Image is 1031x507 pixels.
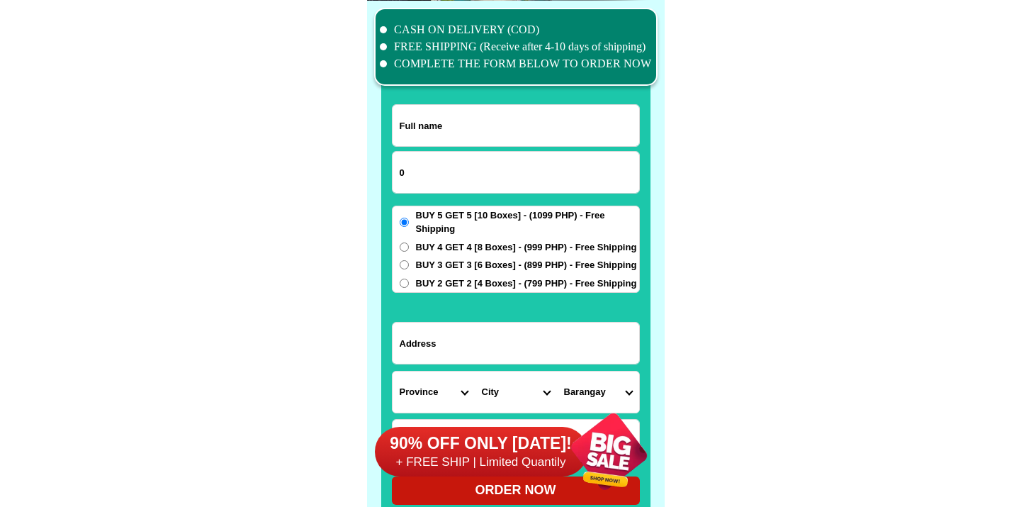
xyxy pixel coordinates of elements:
h6: 90% OFF ONLY [DATE]! [375,433,587,455]
input: BUY 3 GET 3 [6 Boxes] - (899 PHP) - Free Shipping [400,260,409,269]
input: BUY 2 GET 2 [4 Boxes] - (799 PHP) - Free Shipping [400,279,409,288]
span: BUY 3 GET 3 [6 Boxes] - (899 PHP) - Free Shipping [416,258,637,272]
span: BUY 4 GET 4 [8 Boxes] - (999 PHP) - Free Shipping [416,240,637,255]
input: BUY 5 GET 5 [10 Boxes] - (1099 PHP) - Free Shipping [400,218,409,227]
input: BUY 4 GET 4 [8 Boxes] - (999 PHP) - Free Shipping [400,243,409,252]
li: COMPLETE THE FORM BELOW TO ORDER NOW [380,55,652,72]
span: BUY 5 GET 5 [10 Boxes] - (1099 PHP) - Free Shipping [416,208,639,236]
select: Select province [393,372,475,413]
select: Select commune [557,372,639,413]
select: Select district [475,372,557,413]
span: BUY 2 GET 2 [4 Boxes] - (799 PHP) - Free Shipping [416,277,637,291]
input: Input full_name [393,105,639,146]
input: Input address [393,323,639,364]
li: FREE SHIPPING (Receive after 4-10 days of shipping) [380,38,652,55]
input: Input phone_number [393,152,639,193]
h6: + FREE SHIP | Limited Quantily [375,455,587,470]
li: CASH ON DELIVERY (COD) [380,21,652,38]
